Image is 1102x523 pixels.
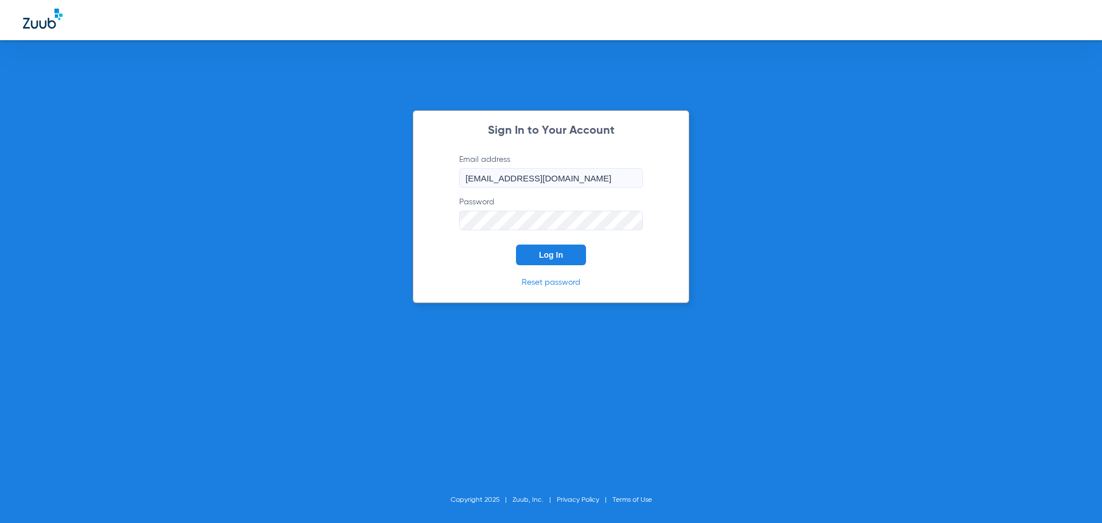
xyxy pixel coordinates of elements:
[459,168,643,188] input: Email address
[522,278,580,286] a: Reset password
[459,211,643,230] input: Password
[557,497,599,503] a: Privacy Policy
[1045,468,1102,523] iframe: Chat Widget
[516,245,586,265] button: Log In
[442,125,660,137] h2: Sign In to Your Account
[23,9,63,29] img: Zuub Logo
[513,494,557,506] li: Zuub, Inc.
[539,250,563,259] span: Log In
[451,494,513,506] li: Copyright 2025
[459,196,643,230] label: Password
[612,497,652,503] a: Terms of Use
[459,154,643,188] label: Email address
